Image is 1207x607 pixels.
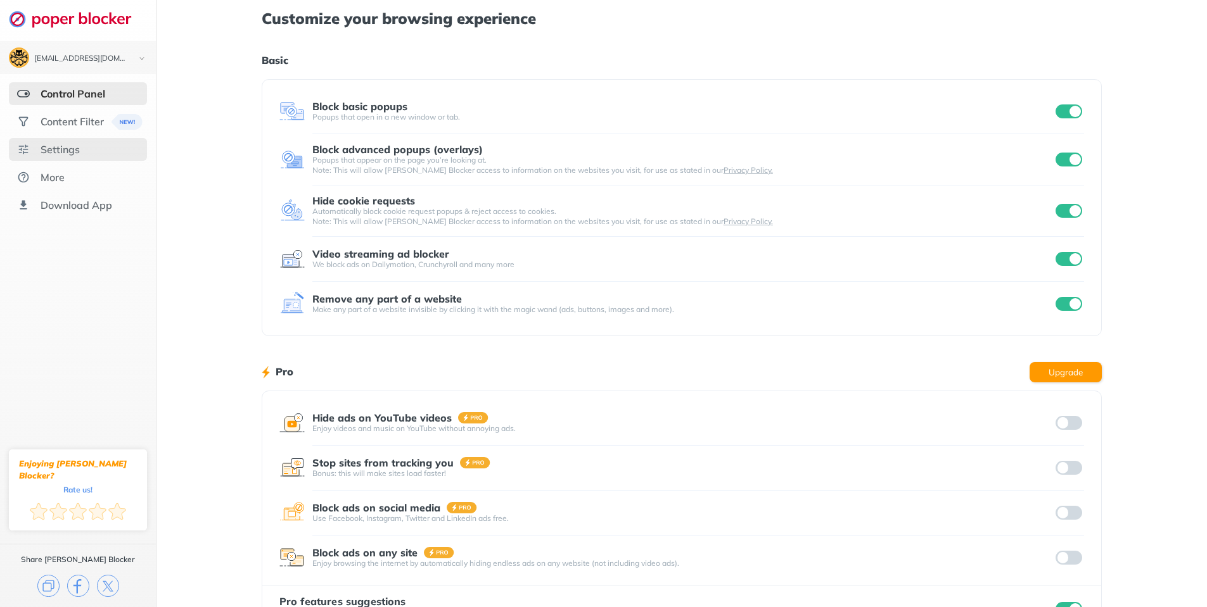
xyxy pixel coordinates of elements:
div: Block advanced popups (overlays) [312,144,483,155]
img: feature icon [279,198,305,223]
div: We block ads on Dailymotion, Crunchyroll and many more [312,260,1054,270]
div: Hide cookie requests [312,195,415,206]
a: Privacy Policy. [724,216,773,226]
img: feature icon [279,99,305,124]
div: Hide ads on YouTube videos [312,412,452,423]
img: menuBanner.svg [112,114,143,130]
h1: Pro [276,363,293,380]
img: feature icon [279,410,305,435]
div: Pro features suggestions [279,596,447,607]
img: feature icon [279,147,305,172]
div: Rate us! [63,487,93,492]
img: copy.svg [37,575,60,597]
a: Privacy Policy. [724,165,773,175]
img: about.svg [17,171,30,184]
div: Automatically block cookie request popups & reject access to cookies. Note: This will allow [PERS... [312,206,1054,227]
div: Enjoy videos and music on YouTube without annoying ads. [312,423,1054,434]
img: lighting bolt [262,365,270,380]
img: features-selected.svg [17,87,30,100]
div: More [41,171,65,184]
img: x.svg [97,575,119,597]
img: pro-badge.svg [447,502,477,513]
div: Make any part of a website invisible by clicking it with the magic wand (ads, buttons, images and... [312,304,1054,315]
img: facebook.svg [67,575,89,597]
div: Control Panel [41,87,105,100]
img: feature icon [279,545,305,570]
img: chevron-bottom-black.svg [134,52,150,65]
img: ACg8ocLShZar1yM329uwlrXFFLb0SWSY6z4yj6Z_rAfe-UNgOPM3uXE=s96-c [10,49,28,66]
img: feature icon [279,455,305,480]
img: logo-webpage.svg [9,10,145,28]
img: download-app.svg [17,199,30,211]
div: 5chanhero@gmail.com [34,54,128,63]
img: pro-badge.svg [460,457,490,468]
h1: Basic [262,52,1102,68]
div: Popups that appear on the page you’re looking at. Note: This will allow [PERSON_NAME] Blocker acc... [312,155,1054,175]
div: Block basic popups [312,101,407,112]
h1: Customize your browsing experience [262,10,1102,27]
img: settings.svg [17,143,30,156]
div: Download App [41,199,112,211]
img: feature icon [279,246,305,272]
div: Use Facebook, Instagram, Twitter and LinkedIn ads free. [312,513,1054,523]
div: Enjoying [PERSON_NAME] Blocker? [19,458,137,482]
div: Bonus: this will make sites load faster! [312,468,1054,479]
button: Upgrade [1030,362,1102,382]
div: Block ads on social media [312,502,440,513]
img: pro-badge.svg [458,412,489,423]
img: social.svg [17,115,30,128]
div: Stop sites from tracking you [312,457,454,468]
div: Share [PERSON_NAME] Blocker [21,554,135,565]
div: Enjoy browsing the internet by automatically hiding endless ads on any website (not including vid... [312,558,1054,568]
div: Settings [41,143,80,156]
div: Block ads on any site [312,547,418,558]
div: Popups that open in a new window or tab. [312,112,1054,122]
div: Video streaming ad blocker [312,248,449,260]
img: feature icon [279,500,305,525]
div: Remove any part of a website [312,293,462,304]
img: feature icon [279,291,305,316]
img: pro-badge.svg [424,547,454,558]
div: Content Filter [41,115,104,128]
